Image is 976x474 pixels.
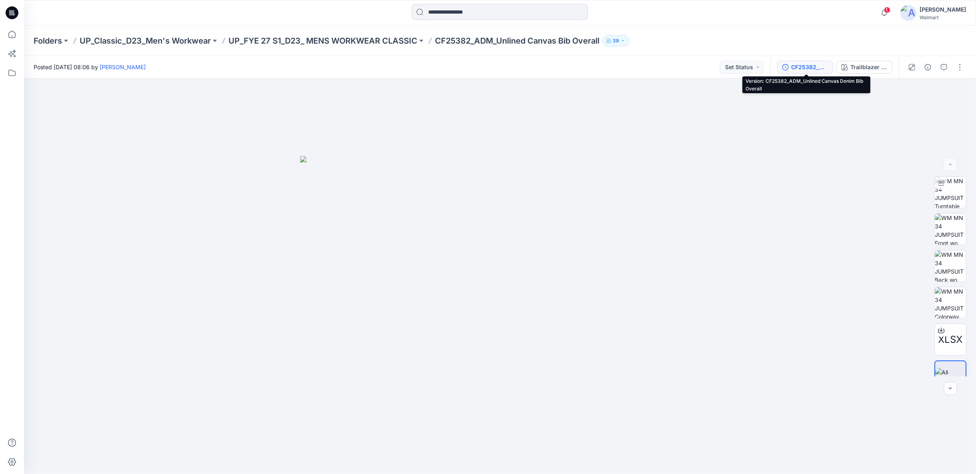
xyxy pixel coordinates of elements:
[884,7,890,13] span: 1
[935,250,966,282] img: WM MN 34 JUMPSUIT Back wo Avatar
[100,64,146,70] a: [PERSON_NAME]
[603,35,629,46] button: 39
[228,35,417,46] a: UP_FYE 27 S1_D23_ MENS WORKWEAR CLASSIC
[300,156,700,474] img: eyJhbGciOiJIUzI1NiIsImtpZCI6IjAiLCJzbHQiOiJzZXMiLCJ0eXAiOiJKV1QifQ.eyJkYXRhIjp7InR5cGUiOiJzdG9yYW...
[777,61,833,74] button: CF25382_ADM_Unlined Canvas Denim Bib Overall
[613,36,619,45] p: 39
[435,35,599,46] p: CF25382_ADM_Unlined Canvas Bib Overall
[34,35,62,46] a: Folders
[935,287,966,318] img: WM MN 34 JUMPSUIT Colorway wo Avatar
[900,5,916,21] img: avatar
[922,61,934,74] button: Details
[791,63,828,72] div: CF25382_ADM_Unlined Canvas Denim Bib Overall
[850,63,887,72] div: Trailblazer Brown
[938,332,963,347] span: XLSX
[920,5,966,14] div: [PERSON_NAME]
[935,368,966,385] img: All colorways
[920,14,966,20] div: Walmart
[935,177,966,208] img: WM MN 34 JUMPSUIT Turntable with Avatar
[836,61,892,74] button: Trailblazer Brown
[935,214,966,245] img: WM MN 34 JUMPSUIT Front wo Avatar
[80,35,211,46] a: UP_Classic_D23_Men's Workwear
[34,63,146,71] span: Posted [DATE] 08:06 by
